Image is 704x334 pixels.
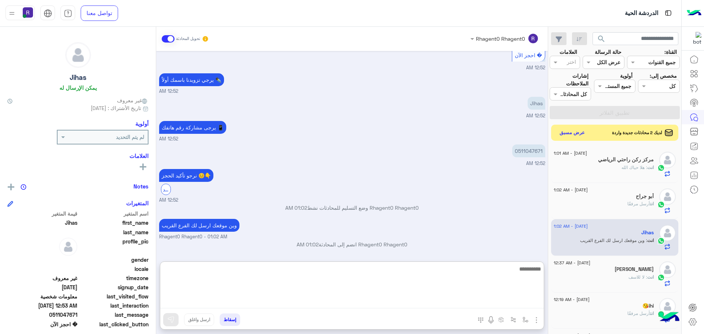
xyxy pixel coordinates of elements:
[159,121,226,134] p: 10/9/2025, 12:52 AM
[664,48,677,56] label: القناة:
[498,317,504,323] img: create order
[8,184,14,190] img: add
[44,9,52,18] img: tab
[7,153,148,159] h6: العلامات
[79,210,149,217] span: اسم المتغير
[7,283,77,291] span: 2025-09-09T21:50:23.955Z
[7,274,77,282] span: غير معروف
[526,113,545,118] span: 12:52 AM
[79,228,149,236] span: last_name
[647,238,654,243] span: انت
[659,188,676,205] img: defaultAdmin.png
[159,169,213,182] p: 10/9/2025, 12:52 AM
[79,293,149,300] span: last_visited_flow
[79,283,149,291] span: signup_date
[625,8,658,18] p: الدردشة الحية
[528,97,545,110] p: 10/9/2025, 12:52 AM
[7,311,77,319] span: 0511047671
[220,313,240,326] button: إسقاط
[117,96,148,104] span: غير معروف
[647,274,654,280] span: انت
[650,72,677,80] label: مخصص إلى:
[636,193,654,199] h5: أبو جراح
[656,305,682,330] img: hulul-logo.png
[650,201,654,206] span: انت
[91,104,141,112] span: تاريخ الأشتراك : [DATE]
[688,32,701,45] img: 322853014244696
[21,184,26,190] img: notes
[522,317,528,323] img: select flow
[7,265,77,273] span: null
[526,161,545,166] span: 12:52 AM
[532,316,541,324] img: send attachment
[657,274,665,281] img: WhatsApp
[595,48,621,56] label: حالة الرسالة
[510,317,516,323] img: Trigger scenario
[81,5,118,21] a: تواصل معنا
[79,238,149,254] span: profile_pic
[659,225,676,241] img: defaultAdmin.png
[79,256,149,264] span: gender
[526,65,545,70] span: 12:52 AM
[627,201,650,206] span: أرسل مرفقًا
[659,152,676,168] img: defaultAdmin.png
[650,311,654,316] span: انت
[7,320,77,328] span: � احجز الآن
[612,129,662,136] span: لديك 2 محادثات جديدة واردة
[64,9,72,18] img: tab
[135,120,148,127] h6: أولوية
[567,58,577,67] div: اختر
[23,7,33,18] img: userImage
[7,9,16,18] img: profile
[657,164,665,172] img: WhatsApp
[495,313,507,326] button: create order
[79,274,149,282] span: timezone
[641,230,654,236] h5: Jihas
[159,88,178,95] span: 12:52 AM
[520,313,532,326] button: select flow
[79,265,149,273] span: locale
[593,32,610,48] button: search
[59,238,77,256] img: defaultAdmin.png
[597,34,606,43] span: search
[687,5,701,21] img: Logo
[7,219,77,227] span: Jihas
[554,187,588,193] span: [DATE] - 1:02 AM
[620,72,632,80] label: أولوية
[580,238,647,243] span: وين موقعك ارسل لك الفرع القريب
[167,316,175,323] img: send message
[159,234,227,241] span: Rhagent0 Rhagent0 - 01:02 AM
[515,52,542,58] span: � احجز الآن
[79,311,149,319] span: last_message
[657,311,665,318] img: WhatsApp
[159,219,239,232] p: 10/9/2025, 1:02 AM
[664,8,673,18] img: tab
[133,183,148,190] h6: Notes
[176,36,200,42] small: تحويل المحادثة
[159,73,224,86] p: 10/9/2025, 12:52 AM
[657,237,665,245] img: WhatsApp
[7,210,77,217] span: قيمة المتغير
[550,72,588,88] label: إشارات الملاحظات
[487,316,495,324] img: send voice note
[7,256,77,264] span: null
[7,293,77,300] span: معلومات شخصية
[159,136,178,143] span: 12:52 AM
[478,317,484,323] img: make a call
[627,311,650,316] span: أرسل مرفقًا
[66,43,91,67] img: defaultAdmin.png
[161,184,171,195] div: تأكيد
[60,5,75,21] a: tab
[126,200,148,206] h6: المتغيرات
[550,106,680,119] button: تطبيق الفلاتر
[628,274,647,280] span: لا للاسف
[79,320,149,328] span: last_clicked_button
[285,205,307,211] span: 01:02 AM
[560,48,577,56] label: العلامات
[554,296,590,303] span: [DATE] - 12:19 AM
[554,223,588,230] span: [DATE] - 1:02 AM
[598,157,654,163] h5: مركز ركن راحتي الرياضي
[7,302,77,309] span: 2025-09-09T21:53:03.036Z
[615,266,654,272] h5: Kaushal Yadav
[657,201,665,208] img: WhatsApp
